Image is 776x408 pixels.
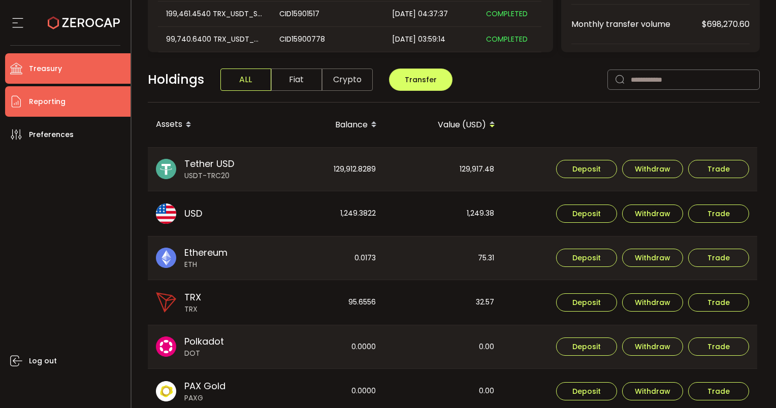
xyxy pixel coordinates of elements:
span: PAX Gold [184,379,225,393]
iframe: Chat Widget [725,359,776,408]
div: 0.0000 [267,325,384,369]
button: Deposit [556,249,617,267]
span: TRX [184,304,201,315]
span: Trade [707,254,730,261]
div: CID15900778 [271,33,383,45]
span: Deposit [572,254,601,261]
span: Trade [707,299,730,306]
span: Log out [29,354,57,368]
button: Withdraw [622,382,683,400]
span: USDT-TRC20 [184,171,234,181]
span: ETH [184,259,228,270]
span: ALL [220,69,271,91]
span: Transfer [405,75,437,85]
button: Trade [688,382,749,400]
button: Trade [688,249,749,267]
span: Withdraw [635,254,670,261]
div: 129,917.48 [385,148,502,191]
div: 1,249.3822 [267,191,384,236]
span: Deposit [572,165,601,173]
span: Treasury [29,61,62,76]
button: Deposit [556,337,617,356]
span: Trade [707,210,730,217]
img: usd_portfolio.svg [156,203,176,224]
button: Trade [688,337,749,356]
div: 32.57 [385,280,502,325]
img: usdt_portfolio.svg [156,159,176,179]
button: Trade [688,293,749,312]
span: Polkadot [184,334,224,348]
div: 75.31 [385,236,502,280]
span: Crypto [322,69,373,91]
span: Deposit [572,388,601,395]
span: Trade [707,388,730,395]
button: Deposit [556,205,617,223]
button: Withdraw [622,249,683,267]
span: Monthly transfer volume [571,18,702,30]
button: Transfer [389,69,452,91]
span: Withdraw [635,343,670,350]
span: PAXG [184,393,225,403]
span: Deposit [572,343,601,350]
span: Holdings [148,70,204,89]
span: Withdraw [635,210,670,217]
span: Withdraw [635,388,670,395]
span: Trade [707,165,730,173]
button: Withdraw [622,205,683,223]
span: COMPLETED [486,34,528,44]
button: Deposit [556,382,617,400]
span: Reporting [29,94,66,109]
span: Trade [707,343,730,350]
span: COMPLETED [486,9,528,19]
button: Deposit [556,160,617,178]
span: Withdraw [635,165,670,173]
img: paxg_portfolio.svg [156,381,176,401]
button: Trade [688,160,749,178]
span: Withdraw [635,299,670,306]
img: trx_portfolio.png [156,292,176,313]
div: CID15901517 [271,8,383,20]
div: [DATE] 04:37:37 [384,8,478,20]
span: Deposit [572,210,601,217]
div: 199,461.4540 TRX_USDT_S2UZ [158,8,270,20]
img: dot_portfolio.svg [156,336,176,357]
span: $698,270.60 [702,18,750,30]
div: [DATE] 03:59:14 [384,33,478,45]
button: Withdraw [622,293,683,312]
div: 0.0173 [267,236,384,280]
button: Withdraw [622,337,683,356]
div: 95.6556 [267,280,384,325]
span: USD [184,207,202,220]
div: Assets [148,116,267,133]
div: Balance [267,116,385,133]
div: 129,912.8289 [267,148,384,191]
span: Deposit [572,299,601,306]
div: 99,740.6400 TRX_USDT_S2UZ [158,33,270,45]
span: Ethereum [184,246,228,259]
div: 1,249.38 [385,191,502,236]
button: Deposit [556,293,617,312]
img: eth_portfolio.svg [156,248,176,268]
button: Withdraw [622,160,683,178]
span: DOT [184,348,224,359]
div: 0.00 [385,325,502,369]
span: Tether USD [184,157,234,171]
span: Preferences [29,127,74,142]
div: Value (USD) [385,116,503,133]
span: TRX [184,290,201,304]
span: Fiat [271,69,322,91]
button: Trade [688,205,749,223]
